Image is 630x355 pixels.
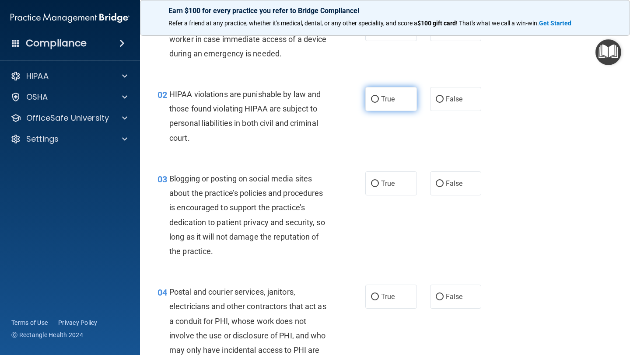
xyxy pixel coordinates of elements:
input: True [371,181,379,187]
a: OfficeSafe University [10,113,127,123]
a: Terms of Use [11,318,48,327]
a: Get Started [539,20,573,27]
a: HIPAA [10,71,127,81]
p: HIPAA [26,71,49,81]
span: True [381,292,395,301]
input: True [371,96,379,103]
span: Blogging or posting on social media sites about the practice’s policies and procedures is encoura... [169,174,325,256]
input: False [436,96,444,103]
p: OfficeSafe University [26,113,109,123]
span: 03 [157,174,167,184]
input: False [436,294,444,300]
img: PMB logo [10,9,129,27]
span: 02 [157,90,167,100]
button: Open Resource Center [595,39,621,65]
p: OSHA [26,92,48,102]
a: OSHA [10,92,127,102]
h4: Compliance [26,37,87,49]
span: False [446,95,463,103]
input: False [436,181,444,187]
input: True [371,294,379,300]
span: False [446,179,463,188]
strong: Get Started [539,20,571,27]
strong: $100 gift card [417,20,456,27]
span: HIPAA violations are punishable by law and those found violating HIPAA are subject to personal li... [169,90,321,143]
p: Settings [26,134,59,144]
span: Ⓒ Rectangle Health 2024 [11,331,83,339]
p: Earn $100 for every practice you refer to Bridge Compliance! [168,7,602,15]
span: True [381,179,395,188]
span: ! That's what we call a win-win. [456,20,539,27]
a: Privacy Policy [58,318,98,327]
span: Refer a friend at any practice, whether it's medical, dental, or any other speciality, and score a [168,20,417,27]
a: Settings [10,134,127,144]
span: False [446,292,463,301]
span: It is ok to share your password with a co-worker in case immediate access of a device during an e... [169,20,326,58]
span: 04 [157,287,167,298]
span: True [381,95,395,103]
